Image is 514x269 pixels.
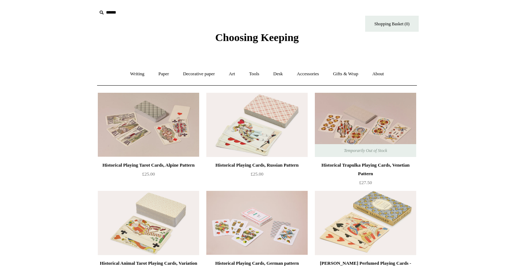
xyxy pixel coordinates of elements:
span: £25.00 [142,171,155,177]
span: Choosing Keeping [215,31,299,43]
a: Historical Trapulka Playing Cards, Venetian Pattern £27.50 [315,161,416,190]
a: Tools [243,65,266,83]
img: Historical Animal Tarot Playing Cards, Variation on Paris Pattern [98,191,199,255]
div: Historical Playing Tarot Cards, Alpine Pattern [100,161,197,169]
a: Historical Playing Cards, Russian Pattern Historical Playing Cards, Russian Pattern [206,93,308,157]
a: Desk [267,65,289,83]
span: Temporarily Out of Stock [337,144,394,157]
a: Historical Playing Cards, German pattern Historical Playing Cards, German pattern [206,191,308,255]
img: Antoinette Poisson Perfumed Playing Cards - Tison [315,191,416,255]
a: Gifts & Wrap [327,65,365,83]
img: Historical Playing Cards, German pattern [206,191,308,255]
a: Historical Playing Tarot Cards, Alpine Pattern £25.00 [98,161,199,190]
div: Historical Playing Cards, Russian Pattern [208,161,306,169]
a: Historical Animal Tarot Playing Cards, Variation on Paris Pattern Historical Animal Tarot Playing... [98,191,199,255]
a: Art [222,65,241,83]
a: Shopping Basket (0) [365,16,419,32]
a: Antoinette Poisson Perfumed Playing Cards - Tison Antoinette Poisson Perfumed Playing Cards - Tison [315,191,416,255]
a: Writing [124,65,151,83]
a: Paper [152,65,176,83]
img: Historical Trapulka Playing Cards, Venetian Pattern [315,93,416,157]
span: £27.50 [359,180,372,185]
a: Accessories [291,65,326,83]
div: Historical Trapulka Playing Cards, Venetian Pattern [317,161,414,178]
a: Historical Playing Cards, Russian Pattern £25.00 [206,161,308,190]
a: Historical Playing Tarot Cards, Alpine Pattern Historical Playing Tarot Cards, Alpine Pattern [98,93,199,157]
div: Historical Playing Cards, German pattern [208,259,306,268]
img: Historical Playing Tarot Cards, Alpine Pattern [98,93,199,157]
a: About [366,65,390,83]
a: Decorative paper [177,65,221,83]
a: Choosing Keeping [215,37,299,42]
img: Historical Playing Cards, Russian Pattern [206,93,308,157]
span: £25.00 [251,171,263,177]
a: Historical Trapulka Playing Cards, Venetian Pattern Historical Trapulka Playing Cards, Venetian P... [315,93,416,157]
